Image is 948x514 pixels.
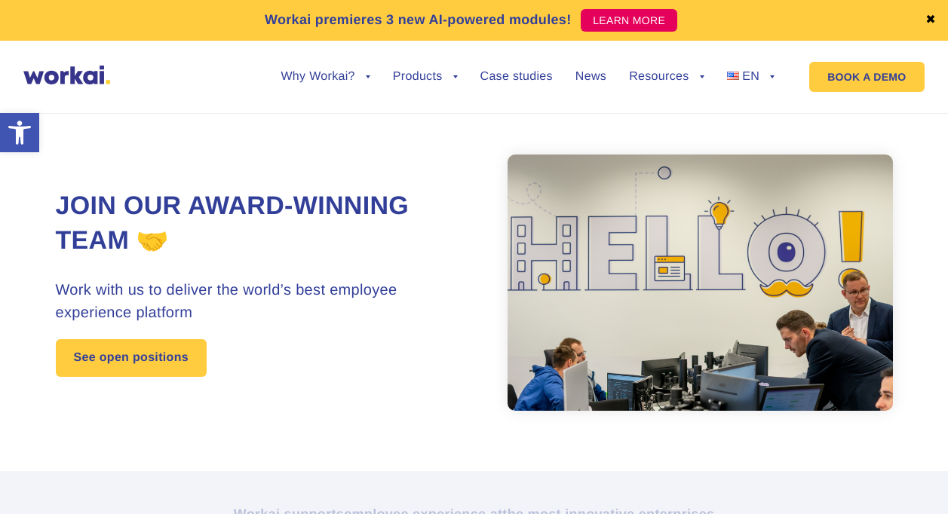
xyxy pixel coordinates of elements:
p: Workai premieres 3 new AI-powered modules! [265,10,572,30]
a: Resources [629,71,704,83]
a: LEARN MORE [581,9,677,32]
a: Products [393,71,458,83]
a: See open positions [56,339,207,377]
a: BOOK A DEMO [809,62,924,92]
a: Why Workai? [281,71,370,83]
h1: Join our award-winning team 🤝 [56,189,474,259]
span: EN [742,70,759,83]
h3: Work with us to deliver the world’s best employee experience platform [56,279,474,324]
a: News [575,71,606,83]
a: Case studies [480,71,553,83]
a: ✖ [925,14,936,26]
